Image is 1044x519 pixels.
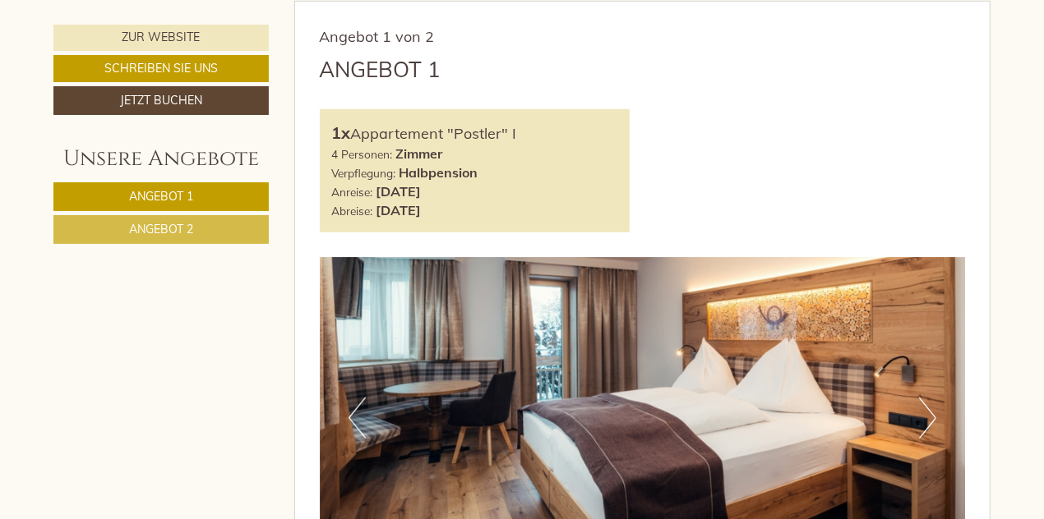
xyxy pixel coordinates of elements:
[129,189,193,204] span: Angebot 1
[332,166,396,180] small: Verpflegung:
[292,13,354,41] div: [DATE]
[376,183,422,200] b: [DATE]
[332,122,351,143] b: 1x
[129,222,193,237] span: Angebot 2
[53,144,269,174] div: Unsere Angebote
[552,434,646,462] button: Senden
[400,164,478,181] b: Halbpension
[25,80,270,92] small: 12:10
[332,185,373,199] small: Anreise:
[349,397,366,439] button: Previous
[53,86,269,115] a: Jetzt buchen
[376,202,422,218] b: [DATE]
[53,55,269,82] a: Schreiben Sie uns
[25,48,270,62] div: Hotel Post Baldauf GmbH
[332,204,373,218] small: Abreise:
[332,147,393,161] small: 4 Personen:
[320,54,441,85] div: Angebot 1
[919,397,936,439] button: Next
[53,25,269,51] a: Zur Website
[332,122,618,145] div: Appartement "Postler" I
[320,27,435,46] span: Angebot 1 von 2
[13,45,279,95] div: Guten Tag, wie können wir Ihnen helfen?
[396,145,443,162] b: Zimmer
